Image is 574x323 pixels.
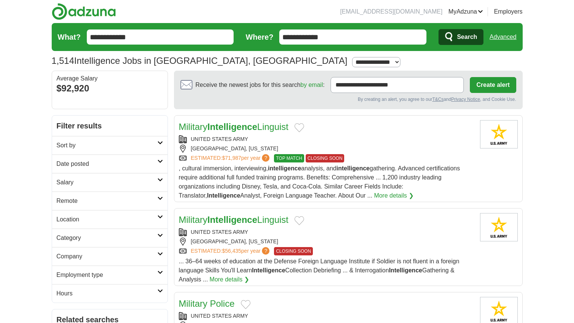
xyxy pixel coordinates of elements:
[191,136,248,142] a: UNITED STATES ARMY
[180,96,516,103] div: By creating an alert, you agree to our and , and Cookie Use.
[274,247,313,255] span: CLOSING SOON
[494,7,523,16] a: Employers
[480,213,518,241] img: United States Army logo
[336,165,369,172] strong: intelligence
[294,123,304,132] button: Add to favorite jobs
[208,215,257,225] strong: Intelligence
[57,76,163,82] div: Average Salary
[268,165,301,172] strong: intelligence
[57,159,157,168] h2: Date posted
[52,155,168,173] a: Date posted
[252,267,285,274] strong: Intelligence
[179,122,289,132] a: MilitaryIntelligenceLinguist
[179,298,235,309] a: Military Police
[262,154,269,162] span: ?
[439,29,483,45] button: Search
[294,216,304,225] button: Add to favorite jobs
[52,173,168,192] a: Salary
[57,82,163,95] div: $92,920
[262,247,269,255] span: ?
[57,233,157,243] h2: Category
[340,7,442,16] li: [EMAIL_ADDRESS][DOMAIN_NAME]
[470,77,516,93] button: Create alert
[52,284,168,303] a: Hours
[52,192,168,210] a: Remote
[480,120,518,148] img: United States Army logo
[246,31,273,43] label: Where?
[57,252,157,261] h2: Company
[306,154,345,162] span: CLOSING SOON
[451,97,480,102] a: Privacy Notice
[191,154,271,162] a: ESTIMATED:$71,987per year?
[195,80,325,90] span: Receive the newest jobs for this search :
[208,122,257,132] strong: Intelligence
[52,56,348,66] h1: Intelligence Jobs in [GEOGRAPHIC_DATA], [GEOGRAPHIC_DATA]
[374,191,414,200] a: More details ❯
[52,247,168,266] a: Company
[52,229,168,247] a: Category
[52,136,168,155] a: Sort by
[389,267,422,274] strong: Intelligence
[191,313,248,319] a: UNITED STATES ARMY
[52,54,74,68] span: 1,514
[489,29,516,45] a: Advanced
[57,141,157,150] h2: Sort by
[57,270,157,280] h2: Employment type
[179,145,474,153] div: [GEOGRAPHIC_DATA], [US_STATE]
[52,116,168,136] h2: Filter results
[209,275,249,284] a: More details ❯
[191,247,271,255] a: ESTIMATED:$56,435per year?
[52,210,168,229] a: Location
[58,31,81,43] label: What?
[57,289,157,298] h2: Hours
[457,29,477,45] span: Search
[179,165,460,199] span: , cultural immersion, interviewing, analysis, and gathering. Advanced certifications require addi...
[274,154,304,162] span: TOP MATCH
[179,238,474,246] div: [GEOGRAPHIC_DATA], [US_STATE]
[222,248,241,254] span: $56,435
[222,155,241,161] span: $71,987
[52,3,116,20] img: Adzuna logo
[432,97,443,102] a: T&Cs
[448,7,483,16] a: MyAdzuna
[179,215,289,225] a: MilitaryIntelligenceLinguist
[52,266,168,284] a: Employment type
[191,229,248,235] a: UNITED STATES ARMY
[241,300,251,309] button: Add to favorite jobs
[57,196,157,206] h2: Remote
[57,215,157,224] h2: Location
[207,192,240,199] strong: Intelligence
[57,178,157,187] h2: Salary
[179,258,460,283] span: ... 36–64 weeks of education at the Defense Foreign Language Institute if Soldier is not fluent i...
[300,82,323,88] a: by email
